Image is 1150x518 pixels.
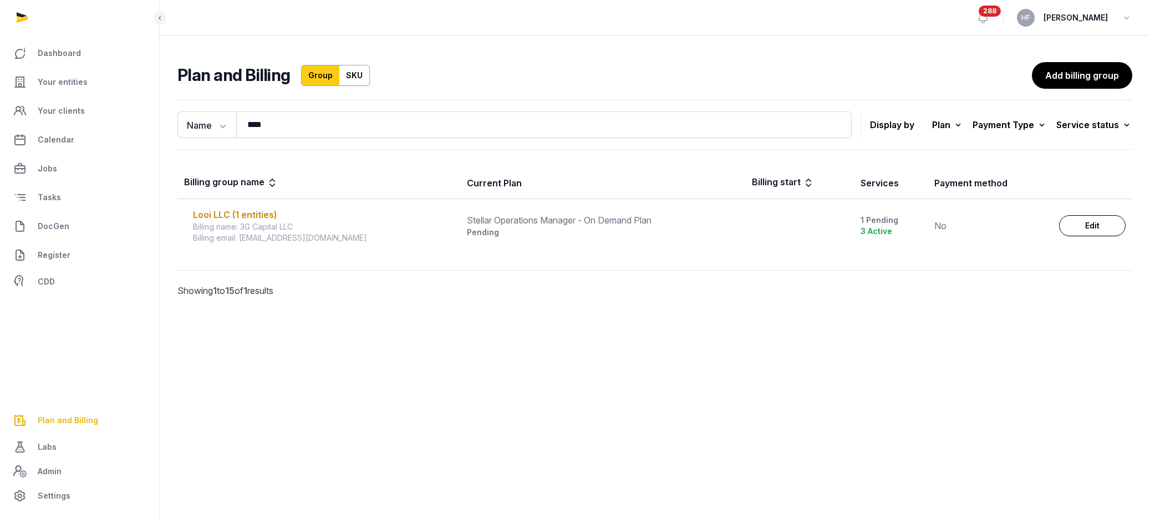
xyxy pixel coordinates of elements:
[9,434,150,460] a: Labs
[184,175,278,191] div: Billing group name
[38,104,85,118] span: Your clients
[861,215,922,226] div: 1 Pending
[9,483,150,509] a: Settings
[38,133,74,146] span: Calendar
[861,226,922,237] div: 3 Active
[934,176,1007,190] div: Payment method
[38,220,69,233] span: DocGen
[38,465,62,478] span: Admin
[467,227,739,238] div: Pending
[193,208,454,221] div: Looi LLC (1 entities)
[339,65,370,86] a: SKU
[9,271,150,293] a: CDD
[9,98,150,124] a: Your clients
[1021,14,1030,21] span: HF
[467,176,522,190] div: Current Plan
[979,6,1001,17] span: 288
[38,489,70,502] span: Settings
[467,214,739,227] div: Stellar Operations Manager - On Demand Plan
[193,232,454,243] div: Billing email: [EMAIL_ADDRESS][DOMAIN_NAME]
[934,219,1046,232] div: No
[9,69,150,95] a: Your entities
[9,407,150,434] a: Plan and Billing
[38,414,98,427] span: Plan and Billing
[9,155,150,182] a: Jobs
[177,65,290,86] h2: Plan and Billing
[9,126,150,153] a: Calendar
[38,191,61,204] span: Tasks
[193,221,454,232] div: Billing name: 3G Capital LLC
[9,40,150,67] a: Dashboard
[177,271,403,311] p: Showing to of results
[870,116,914,134] p: Display by
[38,440,57,454] span: Labs
[38,47,81,60] span: Dashboard
[9,242,150,268] a: Register
[973,117,1047,133] div: Payment Type
[38,75,88,89] span: Your entities
[38,275,55,288] span: CDD
[177,111,236,138] button: Name
[752,175,814,191] div: Billing start
[213,285,217,296] span: 1
[38,248,70,262] span: Register
[9,213,150,240] a: DocGen
[243,285,247,296] span: 1
[861,176,899,190] div: Services
[9,460,150,483] a: Admin
[1056,117,1132,133] div: Service status
[1017,9,1035,27] button: HF
[225,285,235,296] span: 15
[38,162,57,175] span: Jobs
[9,184,150,211] a: Tasks
[301,65,340,86] a: Group
[1044,11,1108,24] span: [PERSON_NAME]
[932,117,964,133] div: Plan
[1032,62,1132,89] a: Add billing group
[1059,215,1126,236] a: Edit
